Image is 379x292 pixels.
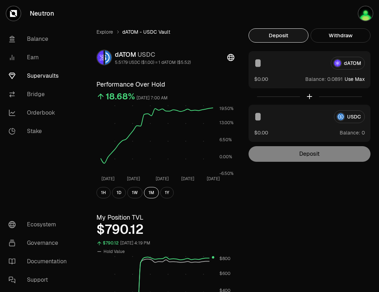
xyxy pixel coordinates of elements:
[219,120,234,126] tspan: 13.00%
[3,48,77,67] a: Earn
[254,75,268,83] button: $0.00
[311,28,370,43] button: Withdraw
[3,104,77,122] a: Orderbook
[96,213,234,222] h3: My Position TVL
[105,50,111,65] img: USDC Logo
[101,176,115,182] tspan: [DATE]
[358,6,373,21] img: Ted
[254,129,268,136] button: $0.00
[3,271,77,289] a: Support
[345,76,365,83] button: Use Max
[96,222,234,237] div: $790.12
[181,176,194,182] tspan: [DATE]
[115,50,191,60] div: dATOM
[112,187,126,198] button: 1D
[249,28,308,43] button: Deposit
[104,249,125,254] span: Hold Value
[3,122,77,141] a: Stake
[127,187,143,198] button: 1W
[115,60,191,65] div: 5.5179 USDC ($1.00) = 1 dATOM ($5.52)
[160,187,174,198] button: 1Y
[127,176,140,182] tspan: [DATE]
[136,94,168,102] div: [DATE] 7:00 AM
[96,187,111,198] button: 1H
[138,50,155,59] span: USDC
[96,79,234,89] h3: Performance Over Hold
[219,154,232,160] tspan: 0.00%
[219,106,234,111] tspan: 19.50%
[219,171,234,176] tspan: -6.50%
[3,30,77,48] a: Balance
[122,28,170,35] span: dATOM - USDC Vault
[219,256,230,261] tspan: $800
[120,239,150,247] div: [DATE] 4:19 PM
[144,187,159,198] button: 1M
[305,76,326,83] span: Balance:
[219,271,230,276] tspan: $600
[207,176,220,182] tspan: [DATE]
[106,91,135,102] div: 18.68%
[3,67,77,85] a: Supervaults
[3,252,77,271] a: Documentation
[3,85,77,104] a: Bridge
[156,176,169,182] tspan: [DATE]
[3,234,77,252] a: Governance
[219,137,232,143] tspan: 6.50%
[103,239,119,247] div: $790.12
[97,50,104,65] img: dATOM Logo
[96,28,234,35] nav: breadcrumb
[3,215,77,234] a: Ecosystem
[340,129,360,136] span: Balance:
[96,28,113,35] a: Explore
